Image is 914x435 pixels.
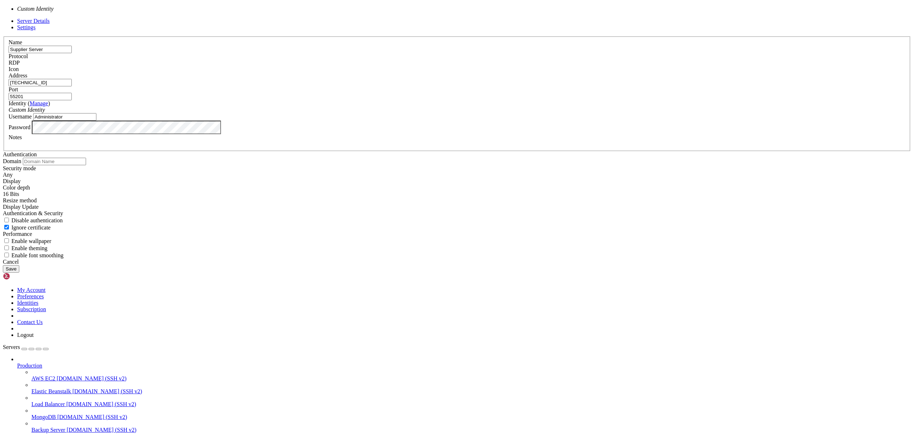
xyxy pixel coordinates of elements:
[3,151,37,157] label: Authentication
[3,158,21,164] label: Domain
[9,100,50,106] label: Identity
[17,24,36,30] a: Settings
[23,158,86,165] input: Domain Name
[11,245,47,251] span: Enable theming
[3,191,19,197] span: 16 Bits
[31,408,911,420] li: MongoDB [DOMAIN_NAME] (SSH v2)
[3,344,20,350] span: Servers
[31,388,911,395] a: Elastic Beanstalk [DOMAIN_NAME] (SSH v2)
[17,319,43,325] a: Contact Us
[3,197,37,203] label: Display Update channel added with RDP 8.1 to signal the server when the client display size has c...
[9,113,32,120] label: Username
[9,39,22,45] label: Name
[3,165,36,171] label: Security mode
[31,388,71,394] span: Elastic Beanstalk
[57,414,127,420] span: [DOMAIN_NAME] (SSH v2)
[9,79,72,86] input: Host Name or IP
[3,224,51,231] label: If set to true, the certificate returned by the server will be ignored, even if that certificate ...
[33,113,96,121] input: Login Username
[4,246,9,250] input: Enable theming
[17,363,911,369] a: Production
[3,210,63,216] label: Authentication & Security
[31,382,911,395] li: Elastic Beanstalk [DOMAIN_NAME] (SSH v2)
[3,259,911,265] div: Cancel
[72,388,142,394] span: [DOMAIN_NAME] (SSH v2)
[17,6,54,12] i: Custom Identity
[3,252,64,258] label: If set to true, text will be rendered with smooth edges. Text over RDP is rendered with rough edg...
[4,238,9,243] input: Enable wallpaper
[31,414,56,420] span: MongoDB
[31,401,911,408] a: Load Balancer [DOMAIN_NAME] (SSH v2)
[11,252,64,258] span: Enable font smoothing
[28,100,50,106] span: ( )
[3,217,63,223] label: If set to true, authentication will be disabled. Note that this refers to authentication that tak...
[3,172,911,178] div: Any
[9,107,45,113] i: Custom Identity
[9,46,72,53] input: Server Name
[31,414,911,420] a: MongoDB [DOMAIN_NAME] (SSH v2)
[17,363,42,369] span: Production
[31,420,911,433] li: Backup Server [DOMAIN_NAME] (SSH v2)
[31,395,911,408] li: Load Balancer [DOMAIN_NAME] (SSH v2)
[17,293,44,299] a: Preferences
[9,66,19,72] label: Icon
[3,231,32,237] label: Performance
[9,134,22,140] label: Notes
[11,224,51,231] span: Ignore certificate
[31,375,911,382] a: AWS EC2 [DOMAIN_NAME] (SSH v2)
[3,245,47,251] label: If set to true, enables use of theming of windows and controls.
[3,204,39,210] span: Display Update
[9,60,905,66] div: RDP
[9,53,28,59] label: Protocol
[17,306,46,312] a: Subscription
[30,100,48,106] a: Manage
[3,184,30,191] label: The color depth to request, in bits-per-pixel.
[17,300,39,306] a: Identities
[67,427,137,433] span: [DOMAIN_NAME] (SSH v2)
[4,218,9,222] input: Disable authentication
[3,238,51,244] label: If set to true, enables rendering of the desktop wallpaper. By default, wallpaper will be disable...
[3,178,21,184] label: Display
[3,273,44,280] img: Shellngn
[31,427,911,433] a: Backup Server [DOMAIN_NAME] (SSH v2)
[3,204,911,210] div: Display Update
[57,375,127,381] span: [DOMAIN_NAME] (SSH v2)
[9,86,18,92] label: Port
[31,401,65,407] span: Load Balancer
[66,401,136,407] span: [DOMAIN_NAME] (SSH v2)
[31,375,55,381] span: AWS EC2
[9,72,27,79] label: Address
[3,344,49,350] a: Servers
[4,225,9,229] input: Ignore certificate
[3,265,19,273] button: Save
[31,427,65,433] span: Backup Server
[3,191,911,197] div: 16 Bits
[17,332,34,338] a: Logout
[31,369,911,382] li: AWS EC2 [DOMAIN_NAME] (SSH v2)
[3,172,13,178] span: Any
[17,18,50,24] a: Server Details
[11,217,63,223] span: Disable authentication
[4,253,9,257] input: Enable font smoothing
[9,107,905,113] div: Custom Identity
[11,238,51,244] span: Enable wallpaper
[9,60,20,66] span: RDP
[9,93,72,100] input: Port Number
[17,287,46,293] a: My Account
[9,124,30,130] label: Password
